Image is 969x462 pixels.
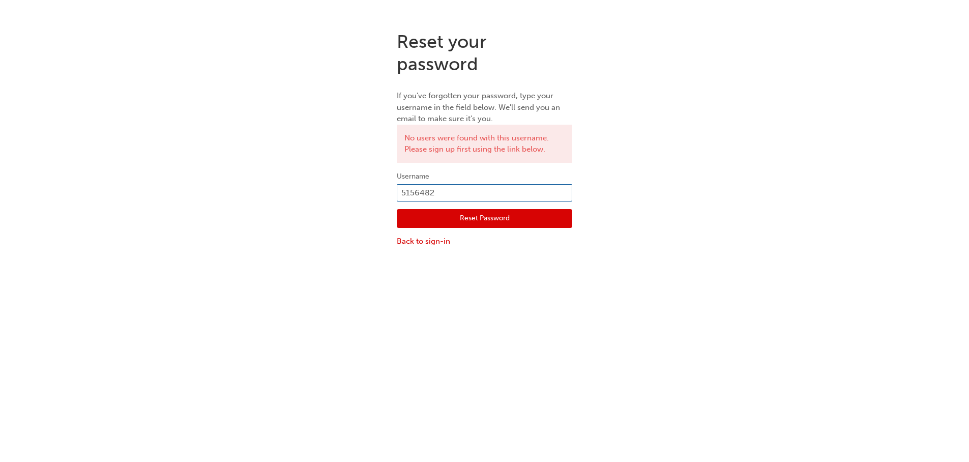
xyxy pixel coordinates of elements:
label: Username [397,170,572,183]
input: Username [397,184,572,201]
a: Back to sign-in [397,236,572,247]
h1: Reset your password [397,31,572,75]
button: Reset Password [397,209,572,228]
p: If you've forgotten your password, type your username in the field below. We'll send you an email... [397,90,572,125]
div: No users were found with this username. Please sign up first using the link below. [397,125,572,163]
